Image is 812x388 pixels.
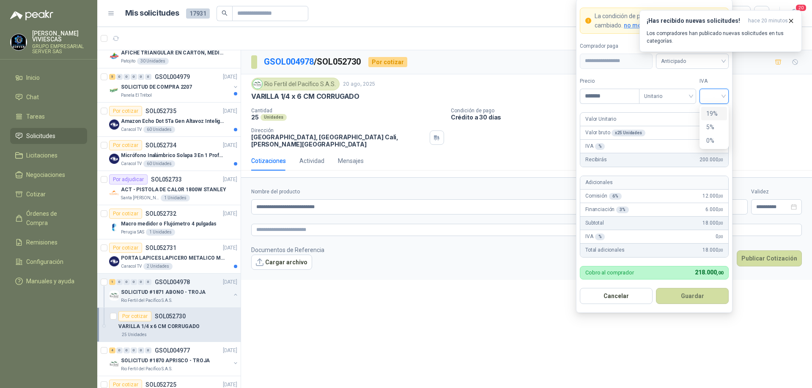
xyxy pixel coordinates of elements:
[612,130,645,136] div: x 25 Unidades
[138,74,144,80] div: 0
[716,233,723,241] span: 0
[595,143,605,150] div: %
[109,85,119,95] img: Company Logo
[251,255,312,270] button: Cargar archivo
[161,195,190,201] div: 1 Unidades
[109,347,115,353] div: 4
[580,77,639,85] label: Precio
[716,270,723,276] span: ,00
[97,137,241,171] a: Por cotizarSOL052734[DATE] Company LogoMicrófono Inalámbrico Solapa 3 En 1 Profesional F11-2 X2Ca...
[706,109,722,118] div: 19%
[644,90,691,103] span: Unitario
[121,186,226,194] p: ACT - PISTOLA DE CALOR 1800W STANLEY
[143,126,175,133] div: 60 Unidades
[109,243,142,253] div: Por cotizar
[32,44,87,54] p: GRUPO EMPRESARIAL SERVER SAS
[451,108,809,114] p: Condición de pago
[109,279,115,285] div: 1
[109,209,142,219] div: Por cotizar
[10,109,87,125] a: Tareas
[343,80,375,88] p: 20 ago, 2025
[121,220,217,228] p: Macro medidor o Flujómetro 4 pulgadas
[26,112,45,121] span: Tareas
[585,156,607,164] p: Recibirás
[10,254,87,270] a: Configuración
[143,160,175,167] div: 60 Unidades
[116,347,123,353] div: 0
[223,210,237,218] p: [DATE]
[695,269,723,276] span: 218.000
[121,366,173,372] p: Rio Fertil del Pacífico S.A.S.
[109,256,119,266] img: Company Logo
[338,156,364,166] div: Mensajes
[10,234,87,250] a: Remisiones
[748,17,788,24] span: hace 20 minutos
[702,219,723,227] span: 18.000
[155,347,190,353] p: GSOL004977
[585,270,634,275] p: Cobro al comprador
[639,10,802,52] button: ¡Has recibido nuevas solicitudes!hace 20 minutos Los compradores han publicado nuevas solicitudes...
[26,92,39,102] span: Chat
[251,108,444,114] p: Cantidad
[10,167,87,183] a: Negociaciones
[145,382,176,388] p: SOL052725
[701,134,727,147] div: 0%
[109,72,239,99] a: 5 0 0 0 0 0 GSOL004979[DATE] Company LogoSOLICITUD DE COMPRA 2207Panela El Trébol
[706,136,722,145] div: 0%
[223,176,237,184] p: [DATE]
[97,205,241,239] a: Por cotizarSOL052732[DATE] Company LogoMacro medidor o Flujómetro 4 pulgadasPerugia SAS1 Unidades
[251,114,259,121] p: 25
[121,357,210,365] p: SOLICITUD #1870 APRISCO - TROJA
[10,128,87,144] a: Solicitudes
[11,34,27,50] img: Company Logo
[585,206,629,214] p: Financiación
[121,160,142,167] p: Caracol TV
[223,244,237,252] p: [DATE]
[32,30,87,42] p: [PERSON_NAME] VIVIESCAS
[97,308,241,342] a: Por cotizarSOL052730VARILLA 1/4 x 6 CM CORRUGADO25 Unidades
[580,288,653,304] button: Cancelar
[718,207,723,212] span: ,00
[609,193,622,200] div: 6 %
[26,170,65,179] span: Negociaciones
[151,176,182,182] p: SOL052733
[700,77,729,85] label: IVA
[795,4,807,12] span: 20
[595,233,605,240] div: %
[118,311,151,321] div: Por cotizar
[125,7,179,19] h1: Mis solicitudes
[706,122,722,132] div: 5%
[718,221,723,225] span: ,00
[299,156,324,166] div: Actividad
[624,22,669,29] span: no mostrar mas
[10,70,87,86] a: Inicio
[109,290,119,301] img: Company Logo
[118,331,150,338] div: 25 Unidades
[121,92,152,99] p: Panela El Trébol
[261,114,287,121] div: Unidades
[251,245,324,255] p: Documentos de Referencia
[26,73,40,82] span: Inicio
[26,257,63,266] span: Configuración
[109,119,119,130] img: Company Logo
[718,234,723,239] span: ,00
[97,239,241,274] a: Por cotizarSOL052731[DATE] Company LogoPORTA LAPICES LAPICERO METALICO MALLA. IGUALES A LOS DEL L...
[145,245,176,251] p: SOL052731
[146,229,175,236] div: 1 Unidades
[121,229,144,236] p: Perugia SAS
[10,206,87,231] a: Órdenes de Compra
[145,108,176,114] p: SOL052735
[109,174,148,185] div: Por adjudicar
[109,277,239,304] a: 1 0 0 0 0 0 GSOL004978[DATE] Company LogoSOLICITUD #1871 ABONO - TROJARio Fertil del Pacífico S.A.S.
[131,347,137,353] div: 0
[222,10,228,16] span: search
[138,347,144,353] div: 0
[155,313,186,319] p: SOL052730
[109,345,239,372] a: 4 0 0 0 0 0 GSOL004977[DATE] Company LogoSOLICITUD #1870 APRISCO - TROJARio Fertil del Pacífico S...
[143,263,173,270] div: 2 Unidades
[585,18,591,24] span: exclamation-circle
[751,188,802,196] label: Validez
[145,211,176,217] p: SOL052732
[123,279,130,285] div: 0
[145,279,151,285] div: 0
